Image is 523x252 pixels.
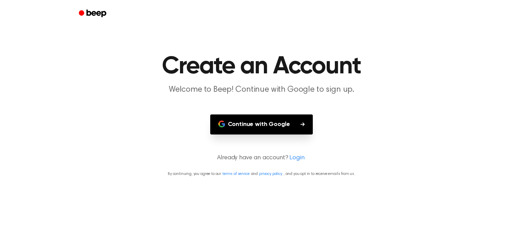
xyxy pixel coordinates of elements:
[289,154,304,163] a: Login
[74,7,112,20] a: Beep
[131,84,392,95] p: Welcome to Beep! Continue with Google to sign up.
[8,154,515,163] p: Already have an account?
[222,172,249,176] a: terms of service
[88,54,435,79] h1: Create an Account
[8,171,515,177] p: By continuing, you agree to our and , and you opt in to receive emails from us.
[259,172,282,176] a: privacy policy
[210,114,313,134] button: Continue with Google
